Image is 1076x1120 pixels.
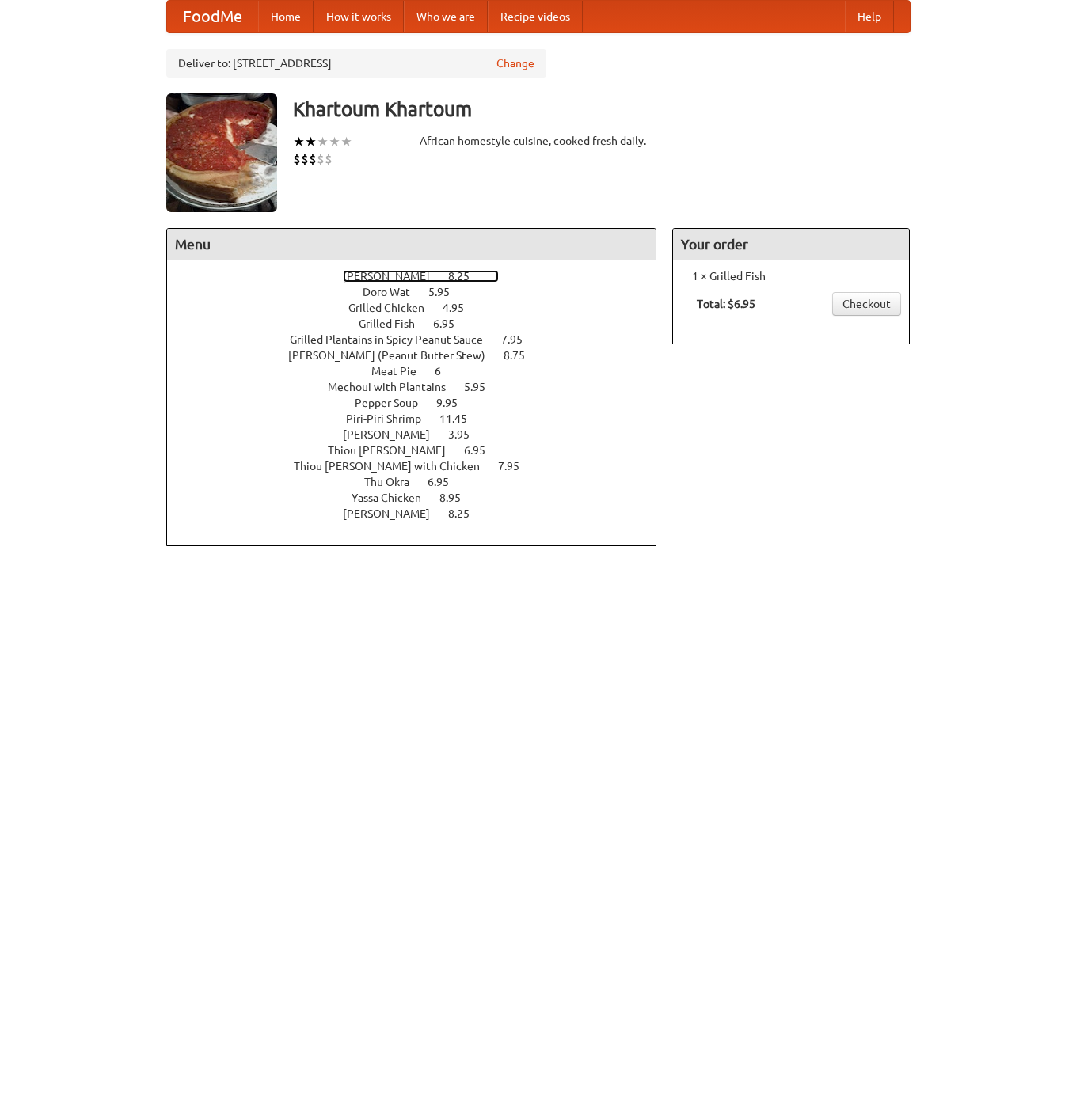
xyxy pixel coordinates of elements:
span: 8.25 [448,270,485,283]
span: Yassa Chicken [352,492,437,504]
span: 5.95 [428,286,466,298]
div: Deliver to: [STREET_ADDRESS] [166,49,546,78]
a: Thiou [PERSON_NAME] with Chicken 7.95 [294,460,549,473]
a: Grilled Chicken 4.95 [348,302,493,314]
a: Yassa Chicken 8.95 [352,492,490,504]
li: $ [309,150,317,168]
a: Checkout [832,292,901,316]
a: FoodMe [167,1,258,32]
span: 6.95 [464,444,501,457]
div: African homestyle cuisine, cooked fresh daily. [420,133,657,149]
span: Doro Wat [363,286,426,298]
li: ★ [305,133,317,150]
li: $ [317,150,325,168]
span: Grilled Fish [359,317,431,330]
a: [PERSON_NAME] 8.25 [343,270,499,283]
span: Mechoui with Plantains [328,381,462,393]
span: 7.95 [501,333,538,346]
span: 6.95 [433,317,470,330]
span: 8.75 [504,349,541,362]
li: ★ [293,133,305,150]
a: Who we are [404,1,488,32]
li: $ [293,150,301,168]
a: Thu Okra 6.95 [364,476,478,488]
li: $ [301,150,309,168]
a: Recipe videos [488,1,583,32]
span: Grilled Plantains in Spicy Peanut Sauce [290,333,499,346]
span: 3.95 [448,428,485,441]
span: 7.95 [498,460,535,473]
span: [PERSON_NAME] [343,507,446,520]
a: Meat Pie 6 [371,365,470,378]
a: Doro Wat 5.95 [363,286,479,298]
a: Change [496,55,534,71]
span: Thiou [PERSON_NAME] with Chicken [294,460,496,473]
h3: Khartoum Khartoum [293,93,911,125]
span: 11.45 [439,412,483,425]
span: 8.25 [448,507,485,520]
span: 8.95 [439,492,477,504]
span: [PERSON_NAME] [343,428,446,441]
span: 4.95 [443,302,480,314]
a: [PERSON_NAME] 3.95 [343,428,499,441]
li: ★ [329,133,340,150]
span: Thiou [PERSON_NAME] [328,444,462,457]
b: Total: $6.95 [697,298,755,310]
li: ★ [317,133,329,150]
span: 9.95 [436,397,473,409]
a: [PERSON_NAME] 8.25 [343,507,499,520]
li: 1 × Grilled Fish [681,268,901,284]
span: Piri-Piri Shrimp [346,412,437,425]
a: Grilled Plantains in Spicy Peanut Sauce 7.95 [290,333,552,346]
span: 6.95 [428,476,465,488]
a: [PERSON_NAME] (Peanut Butter Stew) 8.75 [288,349,554,362]
a: Piri-Piri Shrimp 11.45 [346,412,496,425]
span: Thu Okra [364,476,425,488]
a: How it works [314,1,404,32]
li: $ [325,150,333,168]
span: Grilled Chicken [348,302,440,314]
span: 5.95 [464,381,501,393]
a: Mechoui with Plantains 5.95 [328,381,515,393]
a: Grilled Fish 6.95 [359,317,484,330]
span: 6 [435,365,457,378]
img: angular.jpg [166,93,277,212]
span: Meat Pie [371,365,432,378]
span: [PERSON_NAME] (Peanut Butter Stew) [288,349,501,362]
span: [PERSON_NAME] [343,270,446,283]
a: Help [845,1,894,32]
a: Home [258,1,314,32]
li: ★ [340,133,352,150]
span: Pepper Soup [355,397,434,409]
a: Thiou [PERSON_NAME] 6.95 [328,444,515,457]
h4: Menu [167,229,656,260]
a: Pepper Soup 9.95 [355,397,487,409]
h4: Your order [673,229,909,260]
